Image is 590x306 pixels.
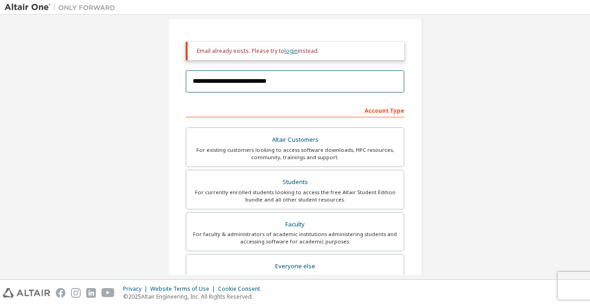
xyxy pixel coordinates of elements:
div: Account Type [186,103,404,117]
div: Students [192,176,398,189]
img: youtube.svg [101,288,115,298]
img: Altair One [5,3,120,12]
img: linkedin.svg [86,288,96,298]
div: Faculty [192,218,398,231]
img: altair_logo.svg [3,288,50,298]
div: Everyone else [192,260,398,273]
div: Altair Customers [192,133,398,146]
div: Email already exists. Please try to instead. [197,47,397,55]
div: For individuals, businesses and everyone else looking to try Altair software and explore our prod... [192,273,398,288]
img: facebook.svg [56,288,65,298]
a: login [284,47,298,55]
div: For currently enrolled students looking to access the free Altair Student Edition bundle and all ... [192,189,398,203]
div: Privacy [123,285,150,293]
div: For existing customers looking to access software downloads, HPC resources, community, trainings ... [192,146,398,161]
div: Cookie Consent [218,285,265,293]
div: For faculty & administrators of academic institutions administering students and accessing softwa... [192,231,398,245]
p: © 2025 Altair Engineering, Inc. All Rights Reserved. [123,293,265,300]
img: instagram.svg [71,288,81,298]
div: Website Terms of Use [150,285,218,293]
